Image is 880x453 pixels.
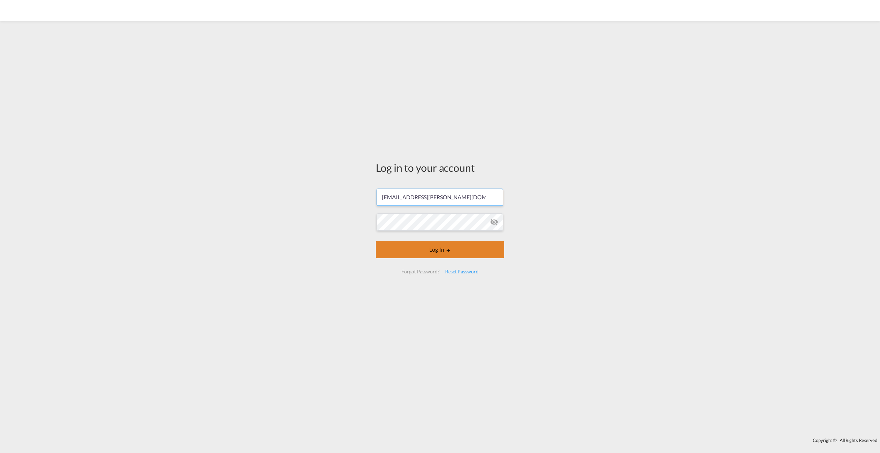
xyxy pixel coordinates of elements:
[376,241,504,258] button: LOGIN
[377,189,503,206] input: Enter email/phone number
[399,265,442,278] div: Forgot Password?
[490,218,498,226] md-icon: icon-eye-off
[442,265,481,278] div: Reset Password
[376,160,504,175] div: Log in to your account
